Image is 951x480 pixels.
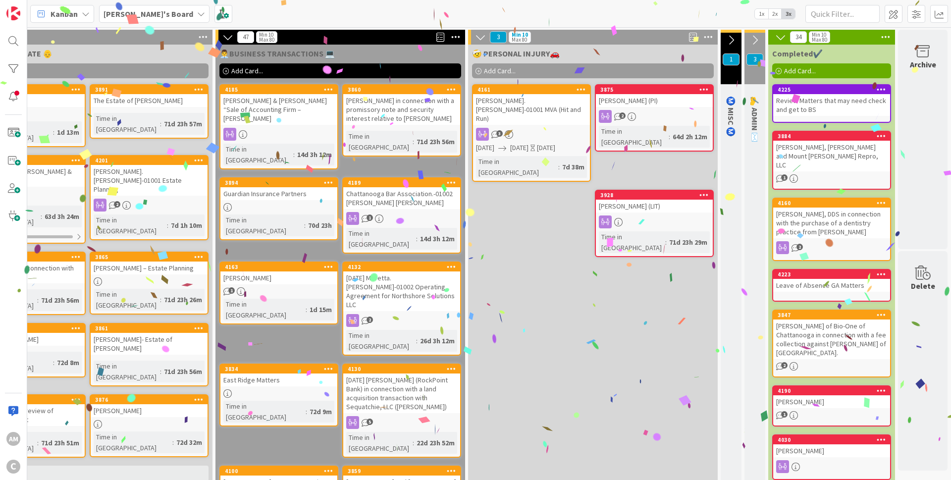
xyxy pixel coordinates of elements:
[537,143,555,153] div: [DATE]
[172,437,174,448] span: :
[773,279,890,292] div: Leave of Absence GA Matters
[669,131,670,142] span: :
[778,271,890,278] div: 4223
[259,37,274,42] div: Max 80
[367,419,373,425] span: 5
[225,179,337,186] div: 3894
[343,187,460,209] div: Chattanooga Bar Association.-01002 [PERSON_NAME] [PERSON_NAME]
[91,333,208,355] div: [PERSON_NAME]- Estate of [PERSON_NAME]
[91,253,208,262] div: 3865
[304,220,306,231] span: :
[773,141,890,171] div: [PERSON_NAME], [PERSON_NAME] and Mount [PERSON_NAME] Repro, LLC
[220,178,337,200] div: 3894Guardian Insurance Partners
[805,5,880,23] input: Quick Filter...
[773,435,890,457] div: 4030[PERSON_NAME]
[773,199,890,208] div: 4160
[812,37,827,42] div: Max 80
[94,431,172,453] div: Time in [GEOGRAPHIC_DATA]
[600,192,713,199] div: 3928
[773,435,890,444] div: 4030
[418,335,457,346] div: 26d 3h 12m
[220,467,337,476] div: 4100
[343,85,460,125] div: 3860[PERSON_NAME] in connection with a promissory note and security interest relative to [PERSON_...
[346,131,413,153] div: Time in [GEOGRAPHIC_DATA]
[726,96,736,137] span: Ⓜ️ MISC Ⓜ️
[773,270,890,292] div: 4223Leave of Absence GA Matters
[220,365,337,373] div: 3834
[512,32,528,37] div: Min 10
[596,191,713,213] div: 3928[PERSON_NAME] (LIT)
[51,8,78,20] span: Kanban
[343,365,460,413] div: 4130[DATE] [PERSON_NAME] (RockPoint Bank) in connection with a land acquisition transaction with ...
[295,149,334,160] div: 14d 3h 12m
[39,437,82,448] div: 71d 23h 51m
[414,437,457,448] div: 22d 23h 52m
[160,294,161,305] span: :
[220,85,337,94] div: 4185
[473,94,590,125] div: [PERSON_NAME].[PERSON_NAME]-01001 MVA (Hit and Run)
[95,157,208,164] div: 4201
[114,201,120,208] span: 2
[778,200,890,207] div: 4160
[259,32,273,37] div: Min 10
[91,165,208,196] div: [PERSON_NAME].[PERSON_NAME]-01001 Estate Planning
[755,9,768,19] span: 1x
[343,271,460,311] div: [DATE] Moretta.[PERSON_NAME]-01002 Operating Agreement for Northshore Solutions LLC
[784,66,816,75] span: Add Card...
[596,94,713,107] div: [PERSON_NAME] (PI)
[220,85,337,125] div: 4185[PERSON_NAME] & [PERSON_NAME] “Sale of Accounting Firm – [PERSON_NAME]
[414,136,457,147] div: 71d 23h 56m
[91,94,208,107] div: The Estate of [PERSON_NAME]
[220,187,337,200] div: Guardian Insurance Partners
[348,86,460,93] div: 3860
[348,179,460,186] div: 4189
[599,231,665,253] div: Time in [GEOGRAPHIC_DATA]
[348,366,460,373] div: 4130
[91,156,208,196] div: 4201[PERSON_NAME].[PERSON_NAME]-01001 Estate Planning
[473,85,590,94] div: 4161
[91,324,208,355] div: 3861[PERSON_NAME]- Estate of [PERSON_NAME]
[160,366,161,377] span: :
[343,263,460,311] div: 4132[DATE] Moretta.[PERSON_NAME]-01002 Operating Agreement for Northshore Solutions LLC
[346,228,416,250] div: Time in [GEOGRAPHIC_DATA]
[348,468,460,475] div: 3859
[231,66,263,75] span: Add Card...
[343,178,460,209] div: 4189Chattanooga Bar Association.-01002 [PERSON_NAME] [PERSON_NAME]
[490,31,507,43] span: 3
[220,263,337,271] div: 4163
[773,395,890,408] div: [PERSON_NAME]
[223,299,306,320] div: Time in [GEOGRAPHIC_DATA]
[220,263,337,284] div: 4163[PERSON_NAME]
[473,85,590,125] div: 4161[PERSON_NAME].[PERSON_NAME]-01001 MVA (Hit and Run)
[773,94,890,116] div: Review Matters that may need check and get to BS
[750,96,760,142] span: ✍️ ADMIN ✉️
[773,208,890,238] div: [PERSON_NAME], DDS in connection with the purchase of a dentistry practice from [PERSON_NAME]
[220,178,337,187] div: 3894
[773,132,890,141] div: 3884
[413,437,414,448] span: :
[307,304,334,315] div: 1d 15m
[510,143,528,153] span: [DATE]
[53,127,54,138] span: :
[665,237,667,248] span: :
[95,254,208,261] div: 3865
[476,156,558,178] div: Time in [GEOGRAPHIC_DATA]
[343,467,460,476] div: 3859
[773,311,890,320] div: 3847
[225,264,337,270] div: 4163
[225,366,337,373] div: 3834
[781,362,788,369] span: 2
[773,311,890,359] div: 3847[PERSON_NAME] of Bio-One of Chattanooga in connection with a fee collection against [PERSON_N...
[223,144,293,165] div: Time in [GEOGRAPHIC_DATA]
[343,178,460,187] div: 4189
[94,289,160,311] div: Time in [GEOGRAPHIC_DATA]
[306,304,307,315] span: :
[773,132,890,171] div: 3884[PERSON_NAME], [PERSON_NAME] and Mount [PERSON_NAME] Repro, LLC
[225,468,337,475] div: 4100
[42,211,82,222] div: 63d 3h 24m
[746,53,763,65] span: 3
[367,317,373,323] span: 2
[95,325,208,332] div: 3861
[596,200,713,213] div: [PERSON_NAME] (LIT)
[773,270,890,279] div: 4223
